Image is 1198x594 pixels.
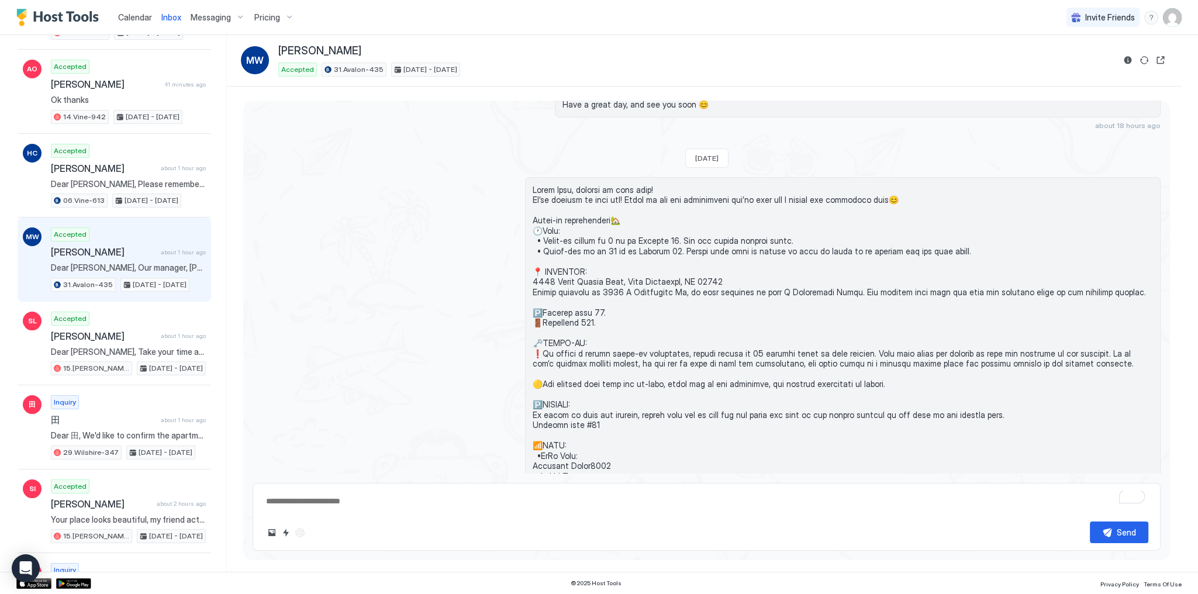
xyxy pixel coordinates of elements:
span: Accepted [54,146,87,156]
span: MW [246,53,264,67]
span: [DATE] - [DATE] [126,112,179,122]
span: 田 [29,399,36,410]
span: Dear [PERSON_NAME], Please remember to inform us at least 30 minutes prior to your arrival, so we... [51,179,206,189]
span: © 2025 Host Tools [571,579,622,587]
span: AO [27,64,37,74]
span: Terms Of Use [1144,581,1182,588]
span: [PERSON_NAME] [51,330,156,342]
button: Reservation information [1121,53,1135,67]
span: [DATE] - [DATE] [149,363,203,374]
span: [PERSON_NAME] [51,163,156,174]
a: Calendar [118,11,152,23]
span: [PERSON_NAME] [51,78,160,90]
span: [DATE] [695,154,719,163]
button: Sync reservation [1137,53,1151,67]
span: 田 [51,414,156,426]
button: Send [1090,522,1148,543]
span: [PERSON_NAME] [51,498,152,510]
span: Accepted [54,481,87,492]
span: [DATE] - [DATE] [149,531,203,541]
span: SI [29,484,36,494]
span: 15.[PERSON_NAME]-120-OLD [63,363,129,374]
div: Open Intercom Messenger [12,554,40,582]
span: Inquiry [54,565,76,575]
span: 41 minutes ago [164,81,206,88]
span: about 1 hour ago [161,164,206,172]
span: HC [27,148,37,158]
span: Invite Friends [1085,12,1135,23]
span: about 1 hour ago [161,416,206,424]
span: 15.[PERSON_NAME]-120-OLD [63,531,129,541]
div: menu [1144,11,1158,25]
span: Accepted [54,61,87,72]
textarea: To enrich screen reader interactions, please activate Accessibility in Grammarly extension settings [265,491,1148,512]
div: User profile [1163,8,1182,27]
span: Pricing [254,12,280,23]
button: Upload image [265,526,279,540]
span: about 1 hour ago [161,248,206,256]
span: Inbox [161,12,181,22]
a: Terms Of Use [1144,577,1182,589]
span: Privacy Policy [1100,581,1139,588]
span: about 1 hour ago [161,332,206,340]
span: Accepted [54,313,87,324]
span: [PERSON_NAME] [51,246,156,258]
a: Privacy Policy [1100,577,1139,589]
span: about 2 hours ago [157,500,206,507]
div: Send [1117,526,1136,538]
span: Dear [PERSON_NAME], Our manager, [PERSON_NAME], will meet you at the entrance during check-in. Hi... [51,263,206,273]
button: Quick reply [279,526,293,540]
span: Accepted [281,64,314,75]
span: Dear 田, We'd like to confirm the apartment's location at 📍 [STREET_ADDRESS]❗️. The property offer... [51,430,206,441]
span: Your place looks beautiful, my friend actually lives in that building so it’s perfect. [51,514,206,525]
span: about 18 hours ago [1095,121,1161,130]
span: 31.Avalon-435 [334,64,384,75]
span: Dear [PERSON_NAME], Take your time and please keep us updated at least one hour before your frien... [51,347,206,357]
span: Inquiry [54,397,76,407]
a: Inbox [161,11,181,23]
span: Ok thanks [51,95,206,105]
span: [DATE] - [DATE] [403,64,457,75]
span: Messaging [191,12,231,23]
span: 31.Avalon-435 [63,279,113,290]
span: [DATE] - [DATE] [133,279,187,290]
span: [DATE] - [DATE] [139,447,192,458]
span: SL [28,316,37,326]
span: 14.Vine-942 [63,112,106,122]
span: Calendar [118,12,152,22]
a: App Store [16,578,51,589]
a: Host Tools Logo [16,9,104,26]
span: Accepted [54,229,87,240]
span: 29.Wilshire-347 [63,447,119,458]
span: [PERSON_NAME] [278,44,361,58]
a: Google Play Store [56,578,91,589]
span: MW [26,232,39,242]
button: Open reservation [1154,53,1168,67]
span: [DATE] - [DATE] [125,195,178,206]
span: 06.Vine-613 [63,195,105,206]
